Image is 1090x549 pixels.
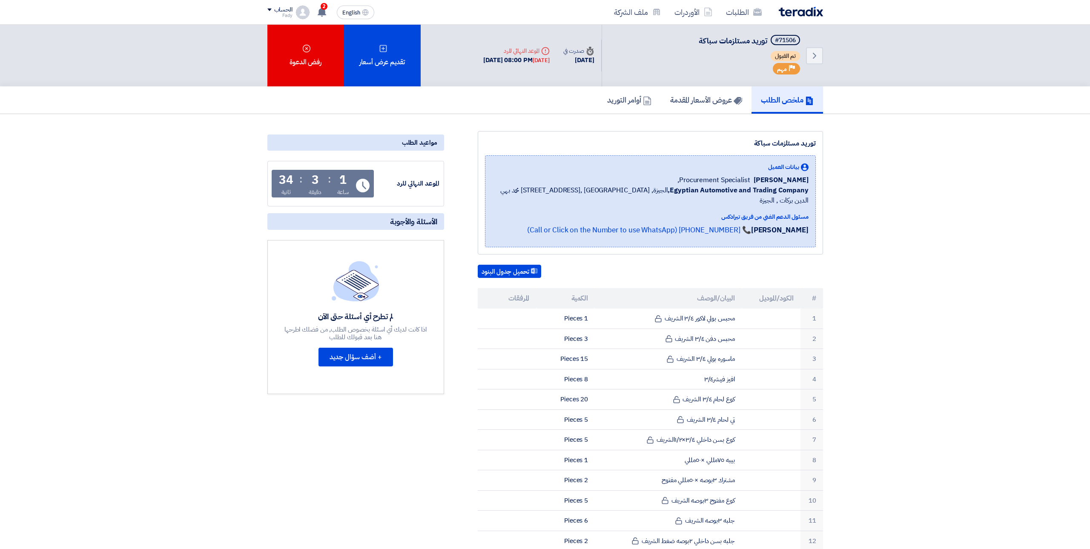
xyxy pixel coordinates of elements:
[337,188,350,197] div: ساعة
[595,409,742,430] td: تي لحام ٣/٤ الشريف
[536,329,595,349] td: 3 Pieces
[742,288,800,309] th: الكود/الموديل
[595,430,742,450] td: كوع بسن داخلي ٣/٤×١/٢الشريف
[595,511,742,531] td: جلبه ٣بوصه الشريف
[267,13,293,18] div: Fady
[595,288,742,309] th: البيان/الوصف
[536,490,595,511] td: 5 Pieces
[607,2,668,22] a: ملف الشركة
[483,55,550,65] div: [DATE] 08:00 PM
[800,288,823,309] th: #
[668,2,719,22] a: الأوردرات
[751,225,809,235] strong: [PERSON_NAME]
[607,95,651,105] h5: أوامر التوريد
[668,185,808,195] b: Egyptian Automotive and Trading Company,
[478,288,536,309] th: المرفقات
[296,6,310,19] img: profile_test.png
[777,65,787,73] span: مهم
[536,349,595,369] td: 15 Pieces
[563,46,594,55] div: صدرت في
[800,329,823,349] td: 2
[661,86,752,114] a: عروض الأسعار المقدمة
[771,51,800,61] span: تم القبول
[699,35,767,46] span: توريد مستلزمات سباكة
[536,288,595,309] th: الكمية
[595,329,742,349] td: محبس دفن ٣/٤ الشريف
[775,37,796,43] div: #71506
[332,261,379,301] img: empty_state_list.svg
[800,430,823,450] td: 7
[283,312,428,321] div: لم تطرح أي أسئلة حتى الآن
[536,511,595,531] td: 6 Pieces
[533,56,550,65] div: [DATE]
[595,470,742,491] td: مشترك ٣بوصه ×٥٠مللي مفتوح
[598,86,661,114] a: أوامر التوريد
[595,309,742,329] td: محبس بولي لاكور ٣/٤ الشريف
[478,265,541,278] button: تحميل جدول البنود
[677,175,750,185] span: Procurement Specialist,
[318,348,393,366] button: + أضف سؤال جديد
[536,309,595,329] td: 1 Pieces
[800,511,823,531] td: 11
[344,25,421,86] div: تقديم عرض أسعار
[376,179,439,189] div: الموعد النهائي للرد
[595,369,742,389] td: افيز فيشر٣/٤
[492,212,809,221] div: مسئول الدعم الفني من فريق تيرادكس
[342,10,360,16] span: English
[699,35,802,47] h5: توريد مستلزمات سباكة
[754,175,809,185] span: [PERSON_NAME]
[800,470,823,491] td: 9
[536,470,595,491] td: 2 Pieces
[779,7,823,17] img: Teradix logo
[761,95,814,105] h5: ملخص الطلب
[390,217,437,226] span: الأسئلة والأجوبة
[800,349,823,369] td: 3
[536,430,595,450] td: 5 Pieces
[800,369,823,389] td: 4
[768,163,799,172] span: بيانات العميل
[312,174,319,186] div: 3
[800,450,823,470] td: 8
[800,309,823,329] td: 1
[337,6,374,19] button: English
[800,490,823,511] td: 10
[328,172,331,187] div: :
[595,389,742,410] td: كوع لحام ٣/٤ الشريف
[752,86,823,114] a: ملخص الطلب
[595,349,742,369] td: ماسوره بولي ٣/٤ الشريف
[492,185,809,206] span: الجيزة, [GEOGRAPHIC_DATA] ,[STREET_ADDRESS] محمد بهي الدين بركات , الجيزة
[274,6,293,14] div: الحساب
[279,174,293,186] div: 34
[299,172,302,187] div: :
[595,450,742,470] td: بيبه ٧٥مللي ×٥٠مللي
[800,409,823,430] td: 6
[281,188,291,197] div: ثانية
[536,369,595,389] td: 8 Pieces
[267,25,344,86] div: رفض الدعوة
[536,389,595,410] td: 20 Pieces
[527,225,751,235] a: 📞 [PHONE_NUMBER] (Call or Click on the Number to use WhatsApp)
[321,3,327,10] span: 2
[719,2,769,22] a: الطلبات
[283,326,428,341] div: اذا كانت لديك أي اسئلة بخصوص الطلب, من فضلك اطرحها هنا بعد قبولك للطلب
[483,46,550,55] div: الموعد النهائي للرد
[670,95,742,105] h5: عروض الأسعار المقدمة
[339,174,347,186] div: 1
[267,134,444,151] div: مواعيد الطلب
[536,409,595,430] td: 5 Pieces
[595,490,742,511] td: كوع مفتوح ٣بوصه الشريف
[485,138,816,149] div: توريد مستلزمات سباكة
[309,188,322,197] div: دقيقة
[800,389,823,410] td: 5
[536,450,595,470] td: 1 Pieces
[563,55,594,65] div: [DATE]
